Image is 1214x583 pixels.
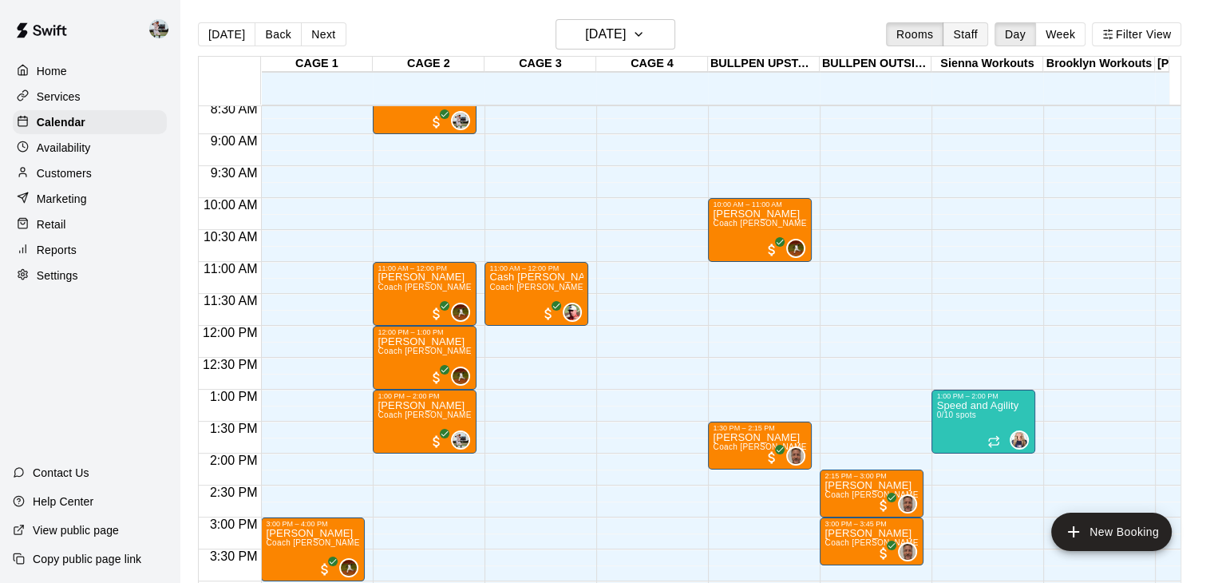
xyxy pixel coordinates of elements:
span: Cody Hansen [457,303,470,322]
button: Staff [943,22,988,46]
a: Marketing [13,187,167,211]
div: 11:00 AM – 12:00 PM [378,264,472,272]
button: Back [255,22,302,46]
span: 3:30 PM [206,549,262,563]
p: Reports [37,242,77,258]
div: 12:00 PM – 1:00 PM: Broox Anderson [373,326,477,390]
img: Matt Hill [149,19,168,38]
span: Matt Hill [457,430,470,450]
a: Home [13,59,167,83]
p: Services [37,89,81,105]
div: Sienna Gargano [1010,430,1029,450]
span: Coach [PERSON_NAME] One on One [378,410,522,419]
span: 10:00 AM [200,198,262,212]
button: [DATE] [556,19,675,50]
span: Matt Hill [457,111,470,130]
img: Cody Hansen [341,560,357,576]
div: 11:00 AM – 12:00 PM: Cash Stump [484,262,588,326]
img: Cody Hansen [453,368,469,384]
a: Customers [13,161,167,185]
span: Cody Hansen [793,239,805,258]
div: 1:00 PM – 2:00 PM [936,392,1030,400]
div: 10:00 AM – 11:00 AM: Broox Anderson [708,198,812,262]
p: Copy public page link [33,551,141,567]
div: Michael Gargano [898,542,917,561]
div: 3:00 PM – 3:45 PM: Coach Michael Gargano One on One [820,518,923,565]
div: CAGE 3 [484,57,596,72]
span: All customers have paid [540,306,556,322]
div: Sienna Workouts [931,57,1043,72]
div: Michael Gargano [898,494,917,514]
div: Cody Hansen [451,303,470,322]
span: 2:30 PM [206,486,262,499]
p: Customers [37,165,92,181]
img: Michael Gargano [788,448,804,464]
button: add [1051,513,1172,551]
div: Matt Hill [451,430,470,450]
div: BULLPEN OUTSIDE [820,57,931,72]
span: 2:00 PM [206,454,262,467]
div: 1:30 PM – 2:15 PM: Coach Michael Gargano One on One [708,422,812,470]
div: 3:00 PM – 4:00 PM [266,520,360,528]
a: Availability [13,136,167,160]
img: Jeff Scholzen [564,304,580,320]
span: Coach [PERSON_NAME] One on One [824,538,969,547]
span: Michael Gargano [904,542,917,561]
span: Coach [PERSON_NAME] Hitting One on One [266,538,437,547]
span: All customers have paid [429,306,445,322]
span: 1:30 PM [206,422,262,435]
h6: [DATE] [585,23,626,46]
img: Michael Gargano [900,544,915,560]
span: 11:00 AM [200,262,262,276]
span: 9:30 AM [207,166,262,180]
img: Matt Hill [453,432,469,448]
div: 12:00 PM – 1:00 PM [378,328,472,336]
span: 9:00 AM [207,134,262,148]
a: Retail [13,212,167,236]
div: 11:00 AM – 12:00 PM: Coach Hansen Hitting One on One [373,262,477,326]
img: Sienna Gargano [1011,432,1027,448]
span: Coach [PERSON_NAME] One on One [489,283,634,291]
span: All customers have paid [429,434,445,450]
span: Coach [PERSON_NAME] Hitting One on One [378,347,549,355]
div: Reports [13,238,167,262]
div: CAGE 2 [373,57,484,72]
span: 3:00 PM [206,518,262,531]
button: Next [301,22,346,46]
div: 3:00 PM – 4:00 PM: Conner Alberts [261,518,365,581]
span: All customers have paid [429,370,445,386]
div: Cody Hansen [451,367,470,386]
div: Services [13,85,167,109]
span: 12:30 PM [199,358,261,371]
div: Michael Gargano [786,446,805,466]
span: Coach [PERSON_NAME] One on One [713,442,857,451]
div: 2:15 PM – 3:00 PM: Coach Michael Gargano One on One [820,470,923,518]
div: Cody Hansen [339,558,358,577]
div: Cody Hansen [786,239,805,258]
div: 2:15 PM – 3:00 PM [824,472,919,480]
span: Recurring event [987,435,1000,448]
span: Michael Gargano [904,494,917,514]
div: CAGE 1 [261,57,373,72]
img: Cody Hansen [788,240,804,256]
div: BULLPEN UPSTAIRS [708,57,820,72]
span: Coach [PERSON_NAME] Pitching One on One [713,219,891,228]
div: Matt Hill [451,111,470,130]
button: Week [1035,22,1085,46]
a: Calendar [13,110,167,134]
span: Jeff Scholzen [569,303,582,322]
div: 3:00 PM – 3:45 PM [824,520,919,528]
span: All customers have paid [317,561,333,577]
div: 1:00 PM – 2:00 PM: Speed and Agility [931,390,1035,454]
div: 11:00 AM – 12:00 PM [489,264,583,272]
span: Cody Hansen [457,367,470,386]
p: Availability [37,140,91,156]
p: Help Center [33,494,93,510]
div: 1:00 PM – 2:00 PM [378,392,472,400]
button: [DATE] [198,22,255,46]
div: Brooklyn Workouts [1043,57,1155,72]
